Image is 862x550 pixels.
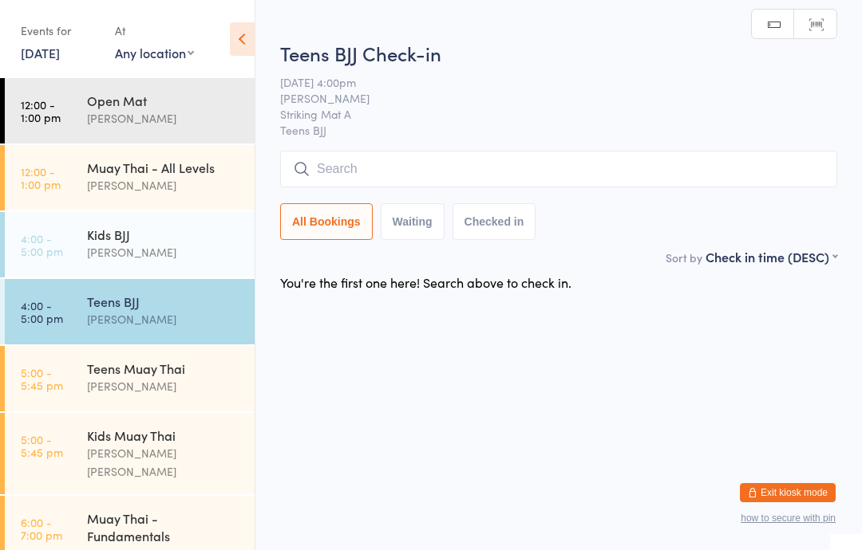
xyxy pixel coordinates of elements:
time: 4:00 - 5:00 pm [21,299,63,324]
a: 12:00 -1:00 pmOpen Mat[PERSON_NAME] [5,78,255,143]
time: 12:00 - 1:00 pm [21,165,61,191]
div: You're the first one here! Search above to check in. [280,273,571,291]
a: [DATE] [21,44,60,61]
div: [PERSON_NAME] [87,243,241,261]
time: 4:00 - 5:00 pm [21,232,63,257]
div: Open Mat [87,92,241,109]
time: 5:00 - 5:45 pm [21,433,63,458]
span: [PERSON_NAME] [280,90,813,106]
button: Checked in [453,203,536,240]
div: Teens BJJ [87,293,241,310]
button: Exit kiosk mode [740,483,836,502]
input: Search [280,151,837,187]
button: how to secure with pin [741,513,836,524]
a: 4:00 -5:00 pmTeens BJJ[PERSON_NAME] [5,279,255,344]
span: Striking Mat A [280,106,813,122]
div: Muay Thai - All Levels [87,159,241,176]
div: [PERSON_NAME] [87,377,241,395]
label: Sort by [666,249,702,265]
div: Check in time (DESC) [706,248,837,265]
a: 5:00 -5:45 pmKids Muay Thai[PERSON_NAME] [PERSON_NAME] [5,413,255,494]
h2: Teens BJJ Check-in [280,40,837,66]
div: Any location [115,44,194,61]
div: [PERSON_NAME] [87,109,241,128]
div: [PERSON_NAME] [87,176,241,194]
div: [PERSON_NAME] [PERSON_NAME] [87,444,241,481]
button: Waiting [381,203,445,240]
div: Kids Muay Thai [87,426,241,444]
div: [PERSON_NAME] [87,310,241,328]
div: Events for [21,18,99,44]
div: Teens Muay Thai [87,359,241,377]
a: 12:00 -1:00 pmMuay Thai - All Levels[PERSON_NAME] [5,145,255,210]
a: 5:00 -5:45 pmTeens Muay Thai[PERSON_NAME] [5,346,255,411]
time: 5:00 - 5:45 pm [21,366,63,391]
div: At [115,18,194,44]
span: [DATE] 4:00pm [280,74,813,90]
time: 6:00 - 7:00 pm [21,516,62,541]
div: Muay Thai - Fundamentals [87,509,241,544]
button: All Bookings [280,203,373,240]
div: Kids BJJ [87,226,241,243]
span: Teens BJJ [280,122,837,138]
a: 4:00 -5:00 pmKids BJJ[PERSON_NAME] [5,212,255,277]
time: 12:00 - 1:00 pm [21,98,61,124]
